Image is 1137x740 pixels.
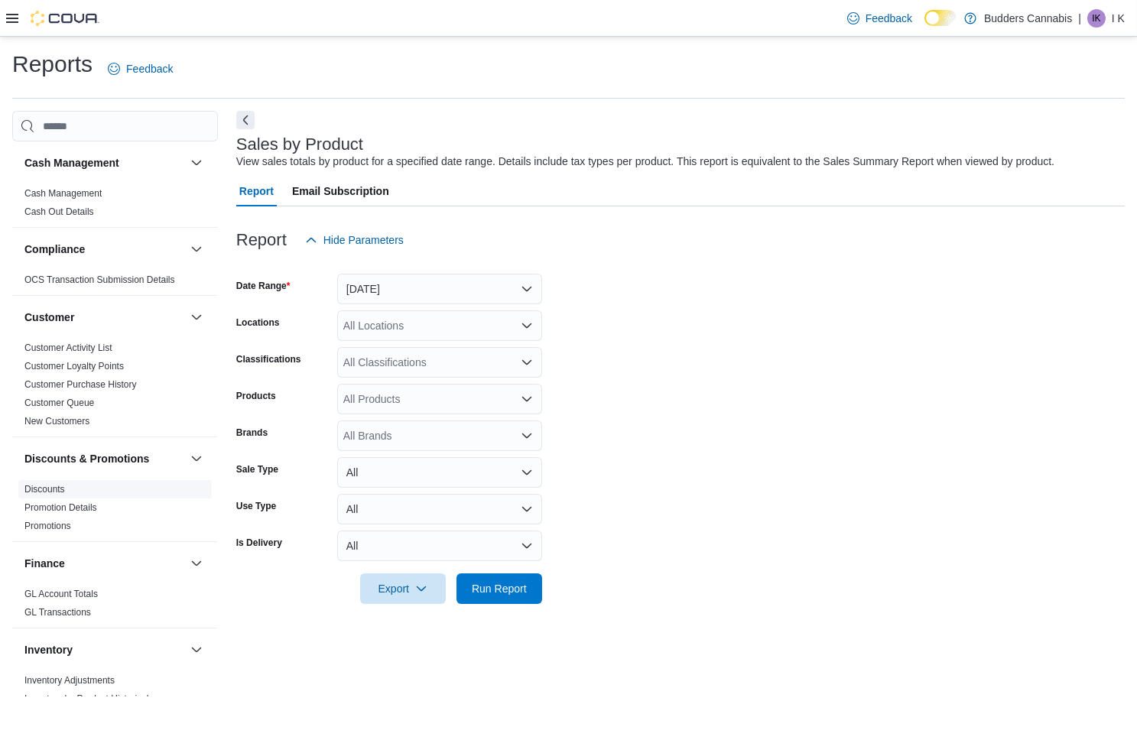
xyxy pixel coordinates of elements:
h3: Customer [24,310,74,325]
span: Hide Parameters [323,232,404,248]
div: I K [1087,9,1106,28]
button: Export [360,573,446,604]
h3: Report [236,231,287,249]
p: I K [1112,9,1125,28]
h3: Cash Management [24,155,119,170]
span: Run Report [472,581,527,596]
input: Dark Mode [924,10,957,26]
label: Products [236,390,276,402]
h3: Sales by Product [236,135,363,154]
label: Locations [236,316,280,329]
button: Open list of options [521,320,533,332]
a: Customer Queue [24,398,94,408]
button: Customer [187,308,206,326]
span: Export [369,573,437,604]
div: Compliance [12,271,218,295]
span: Feedback [866,11,912,26]
a: Cash Out Details [24,206,94,217]
label: Date Range [236,280,291,292]
span: Dark Mode [924,26,925,27]
a: GL Transactions [24,607,91,618]
button: Finance [187,554,206,573]
h3: Discounts & Promotions [24,451,149,466]
h3: Compliance [24,242,85,257]
a: Customer Loyalty Points [24,361,124,372]
span: Feedback [126,61,173,76]
span: Report [239,176,274,206]
button: Cash Management [24,155,184,170]
a: Promotions [24,521,71,531]
label: Brands [236,427,268,439]
button: Compliance [187,240,206,258]
button: Inventory [187,641,206,659]
button: Open list of options [521,430,533,442]
button: Finance [24,556,184,571]
button: All [337,494,542,524]
button: All [337,531,542,561]
h3: Finance [24,556,65,571]
div: View sales totals by product for a specified date range. Details include tax types per product. T... [236,154,1054,170]
button: Discounts & Promotions [24,451,184,466]
button: Open list of options [521,356,533,368]
div: Discounts & Promotions [12,480,218,541]
a: Promotion Details [24,502,97,513]
a: GL Account Totals [24,589,98,599]
button: All [337,457,542,488]
div: Finance [12,585,218,628]
a: Customer Purchase History [24,379,137,390]
p: Budders Cannabis [984,9,1072,28]
div: Customer [12,339,218,437]
button: Hide Parameters [299,225,410,255]
p: | [1078,9,1081,28]
span: Email Subscription [292,176,389,206]
a: Cash Management [24,188,102,199]
button: Inventory [24,642,184,657]
button: [DATE] [337,274,542,304]
label: Is Delivery [236,537,282,549]
h3: Inventory [24,642,73,657]
button: Cash Management [187,154,206,172]
a: Feedback [102,54,179,84]
img: Cova [31,11,99,26]
label: Use Type [236,500,276,512]
a: Discounts [24,484,65,495]
h1: Reports [12,49,93,80]
button: Open list of options [521,393,533,405]
a: New Customers [24,416,89,427]
label: Sale Type [236,463,278,475]
span: IK [1092,9,1100,28]
div: Cash Management [12,184,218,227]
button: Next [236,111,255,129]
label: Classifications [236,353,301,365]
button: Customer [24,310,184,325]
button: Run Report [456,573,542,604]
a: Inventory Adjustments [24,675,115,686]
button: Discounts & Promotions [187,450,206,468]
a: Customer Activity List [24,342,112,353]
a: OCS Transaction Submission Details [24,274,175,285]
a: Feedback [841,3,918,34]
a: Inventory by Product Historical [24,693,149,704]
button: Compliance [24,242,184,257]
